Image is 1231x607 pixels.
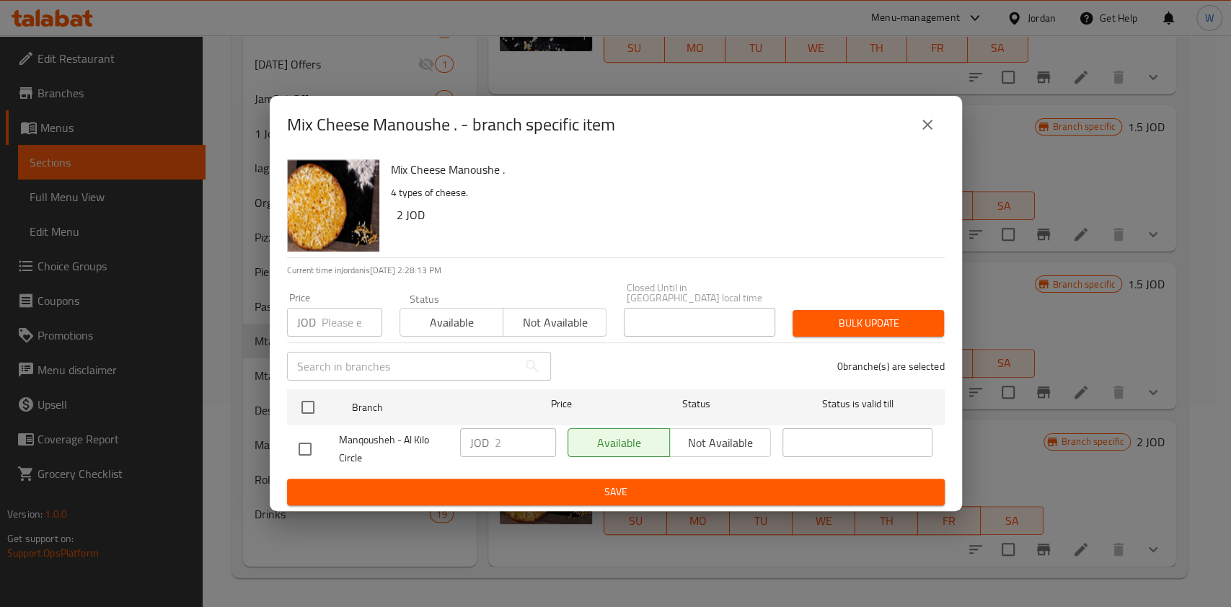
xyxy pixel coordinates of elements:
span: Not available [509,312,601,333]
span: Bulk update [804,314,932,332]
h6: Mix Cheese Manoushe . [391,159,933,180]
p: Current time in Jordan is [DATE] 2:28:13 PM [287,264,945,277]
span: Status is valid till [782,395,932,413]
button: close [910,107,945,142]
span: Price [513,395,609,413]
input: Please enter price [322,308,382,337]
p: JOD [297,314,316,331]
span: Branch [352,399,502,417]
button: Save [287,479,945,505]
p: 4 types of cheese. [391,184,933,202]
input: Please enter price [495,428,556,457]
span: Available [406,312,498,333]
span: Status [621,395,771,413]
h2: Mix Cheese Manoushe . - branch specific item [287,113,615,136]
span: Save [299,483,933,501]
button: Not available [503,308,606,337]
input: Search in branches [287,352,518,381]
span: Manqousheh - Al Kilo Circle [339,431,449,467]
button: Available [400,308,503,337]
button: Bulk update [793,310,944,337]
h6: 2 JOD [397,205,933,225]
p: 0 branche(s) are selected [837,359,945,373]
p: JOD [470,434,489,451]
img: Mix Cheese Manoushe . [287,159,379,252]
